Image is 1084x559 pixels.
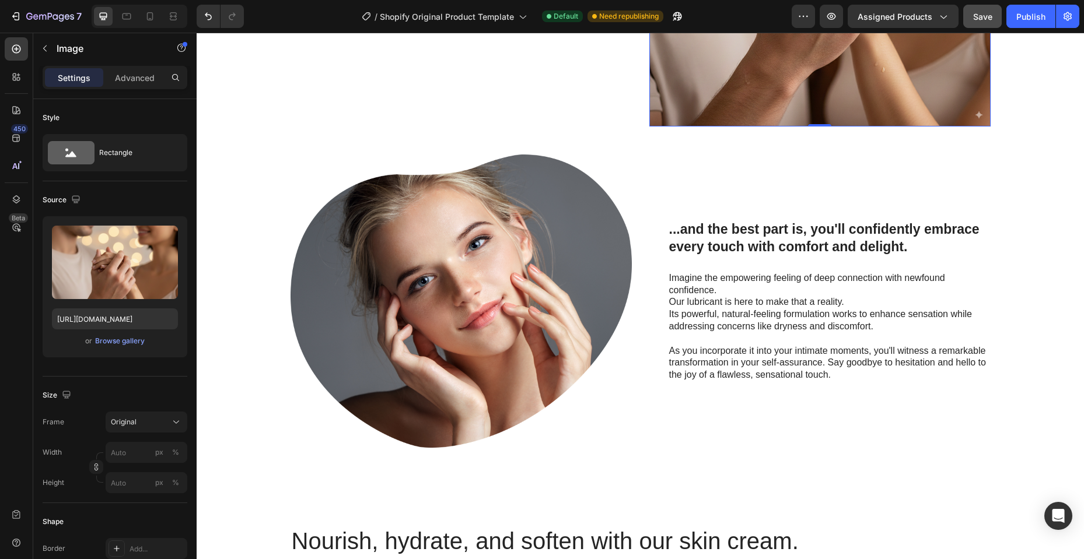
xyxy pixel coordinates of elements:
[11,124,28,133] div: 450
[43,447,62,458] label: Width
[1006,5,1055,28] button: Publish
[169,445,183,459] button: px
[473,312,793,349] p: As you incorporate it into your intimate moments, you'll witness a remarkable transformation in y...
[111,417,137,427] span: Original
[152,476,166,490] button: %
[375,10,377,23] span: /
[95,336,145,346] div: Browse gallery
[380,10,514,23] span: Shopify Original Product Template
[85,334,92,348] span: or
[473,189,783,222] strong: ...and the best part is, you'll confidently embrace every touch with comfort and delight.
[473,263,793,276] p: Our lubricant is here to make that a reality.
[130,544,184,554] div: Add...
[99,139,170,166] div: Rectangle
[155,447,163,458] div: px
[1016,10,1045,23] div: Publish
[848,5,959,28] button: Assigned Products
[43,112,60,123] div: Style
[106,442,187,463] input: px%
[197,33,1084,559] iframe: Design area
[76,9,82,23] p: 7
[473,240,793,264] p: Imagine the empowering feeling of deep connection with newfound confidence.
[58,72,90,84] p: Settings
[172,477,179,488] div: %
[599,11,659,22] span: Need republishing
[52,308,178,329] input: https://example.com/image.jpg
[94,122,435,415] img: gempages_585880887531406019-a1744452-8a29-43d0-bf8e-412c8a27ce66.png
[43,477,64,488] label: Height
[858,10,932,23] span: Assigned Products
[473,276,793,300] p: Its powerful, natural-feeling formulation works to enhance sensation while addressing concerns li...
[152,445,166,459] button: %
[95,335,145,347] button: Browse gallery
[554,11,578,22] span: Default
[973,12,992,22] span: Save
[963,5,1002,28] button: Save
[172,447,179,458] div: %
[5,5,87,28] button: 7
[155,477,163,488] div: px
[106,472,187,493] input: px%
[43,543,65,554] div: Border
[57,41,156,55] p: Image
[43,192,83,208] div: Source
[115,72,155,84] p: Advanced
[197,5,244,28] div: Undo/Redo
[43,516,64,527] div: Shape
[169,476,183,490] button: px
[106,412,187,433] button: Original
[43,388,74,403] div: Size
[43,417,64,427] label: Frame
[9,213,28,223] div: Beta
[94,492,775,525] h2: Nourish, hydrate, and soften with our skin cream.
[52,226,178,299] img: preview-image
[1044,502,1072,530] div: Open Intercom Messenger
